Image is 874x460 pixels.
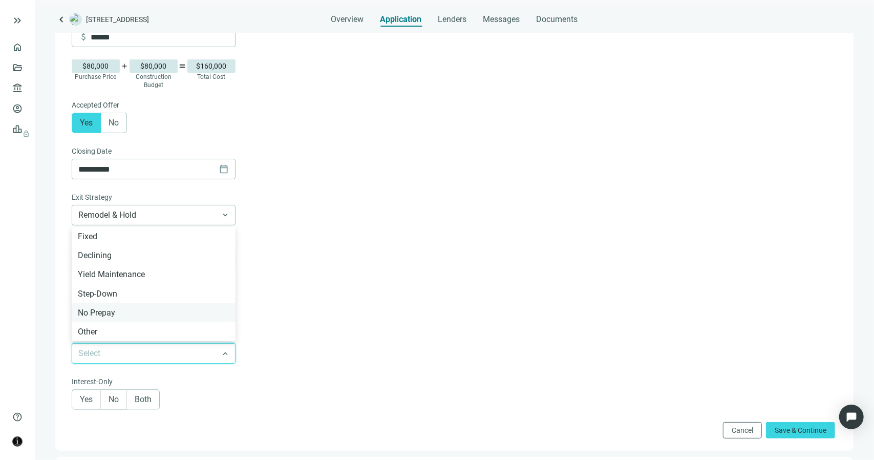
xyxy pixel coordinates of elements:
div: Declining [78,249,229,262]
span: equal [179,62,187,70]
span: Remodel & Hold [78,205,229,225]
div: $80,000 [72,59,120,73]
span: Exit Strategy [72,192,112,203]
span: Yes [80,118,93,128]
div: Open Intercom Messenger [839,405,864,429]
div: Other [72,322,236,341]
img: deal-logo [70,13,82,26]
img: avatar [13,437,22,446]
span: attach_money [78,32,89,42]
div: No Prepay [78,306,229,319]
span: No [109,394,119,404]
span: Documents [537,14,578,25]
div: $160,000 [187,59,236,73]
div: Yield Maintenance [72,265,236,284]
span: Save & Continue [775,426,826,434]
div: Declining [72,246,236,265]
div: Fixed [78,230,229,243]
div: Step-Down [72,284,236,303]
a: keyboard_arrow_left [55,13,68,26]
span: Application [380,14,422,25]
span: help [12,412,23,422]
span: Yes [80,394,93,404]
span: Total Cost [198,73,226,80]
div: Other [78,325,229,338]
span: [STREET_ADDRESS] [86,14,149,25]
span: Accepted Offer [72,99,119,111]
button: Save & Continue [766,422,835,438]
div: No Prepay [72,303,236,322]
div: Yield Maintenance [78,268,229,281]
span: No [109,118,119,128]
span: add [121,62,129,70]
div: Step-Down [78,287,229,300]
div: Fixed [72,227,236,246]
span: Both [135,394,152,404]
button: Cancel [723,422,762,438]
div: $80,000 [130,59,178,73]
span: Cancel [732,426,753,434]
span: Messages [483,14,520,24]
span: Closing Date [72,145,112,157]
span: Interest-Only [72,376,113,387]
span: Purchase Price [75,73,117,80]
span: Overview [331,14,364,25]
span: Construction Budget [136,73,172,89]
button: keyboard_double_arrow_right [11,14,24,27]
span: Lenders [438,14,467,25]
